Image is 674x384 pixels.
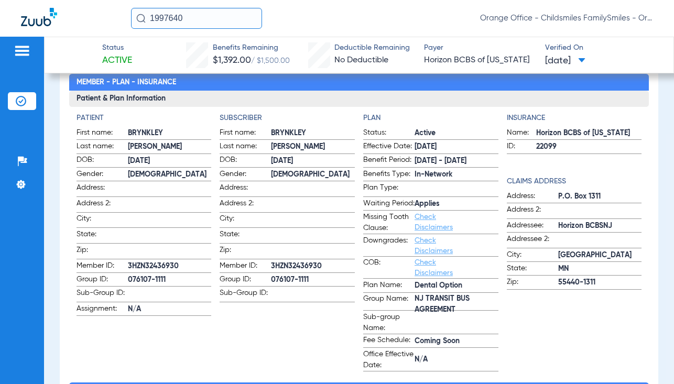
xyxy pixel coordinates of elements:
span: Coming Soon [415,336,498,347]
span: Active [102,54,132,67]
span: Downgrades: [363,235,415,256]
span: Horizon BCBS of [US_STATE] [424,54,536,67]
span: [DATE] [271,156,355,167]
a: Check Disclaimers [415,237,453,255]
span: ID: [507,141,536,153]
span: COB: [363,257,415,278]
span: Address 2: [77,198,128,212]
span: Fee Schedule: [363,335,415,347]
span: Sub-Group ID: [77,288,128,302]
span: Assignment: [77,303,128,316]
span: Zip: [220,245,271,259]
span: No Deductible [334,56,388,64]
h4: Claims Address [507,176,642,187]
span: [DEMOGRAPHIC_DATA] [128,169,212,180]
span: Benefits Type: [363,169,415,181]
span: Sub-group Name: [363,312,415,334]
span: Active [415,128,498,139]
span: City: [507,249,558,262]
span: Member ID: [77,260,128,273]
span: DOB: [77,155,128,167]
span: P.O. Box 1311 [558,191,642,202]
h4: Patient [77,113,212,124]
span: Applies [415,199,498,210]
span: [DEMOGRAPHIC_DATA] [271,169,355,180]
span: Member ID: [220,260,271,273]
span: Verified On [545,42,657,53]
span: 3HZN32436930 [271,261,355,272]
span: Status: [363,127,415,140]
span: Sub-Group ID: [220,288,271,302]
span: Benefit Period: [363,155,415,167]
span: MN [558,264,642,275]
span: State: [220,229,271,243]
span: Last name: [220,141,271,153]
span: First name: [220,127,271,140]
span: In-Network [415,169,498,180]
span: Gender: [77,169,128,181]
span: Zip: [507,277,558,289]
span: $1,392.00 [213,56,251,65]
span: Effective Date: [363,141,415,153]
span: [DATE] [415,141,498,152]
a: Check Disclaimers [415,213,453,231]
span: State: [507,263,558,276]
span: 3HZN32436930 [128,261,212,272]
h2: Member - Plan - Insurance [69,74,649,91]
span: DOB: [220,155,271,167]
span: Horizon BCBSNJ [558,221,642,232]
input: Search for patients [131,8,262,29]
span: Addressee: [507,220,558,233]
span: [DATE] [128,156,212,167]
span: City: [77,213,128,227]
span: 076107-1111 [128,275,212,286]
span: Status [102,42,132,53]
span: Deductible Remaining [334,42,410,53]
h4: Subscriber [220,113,355,124]
img: hamburger-icon [14,45,30,57]
span: / $1,500.00 [251,57,290,64]
span: Zip: [77,245,128,259]
span: Plan Type: [363,182,415,196]
span: Last name: [77,141,128,153]
span: [PERSON_NAME] [128,141,212,152]
span: Address 2: [220,198,271,212]
span: NJ TRANSIT BUS AGREEMENT [415,299,498,310]
span: Dental Option [415,280,498,291]
span: Orange Office - Childsmiles FamilySmiles - Orange St Dental Associates LLC - Orange General DBA A... [480,13,653,24]
span: Addressee 2: [507,234,558,248]
span: Address 2: [507,204,558,218]
span: Address: [507,191,558,203]
span: First name: [77,127,128,140]
span: 076107-1111 [271,275,355,286]
span: 55440-1311 [558,277,642,288]
span: BRYNKLEY [271,128,355,139]
span: Office Effective Date: [363,349,415,371]
a: Check Disclaimers [415,259,453,277]
span: Payer [424,42,536,53]
span: Group ID: [77,274,128,287]
span: 22099 [536,141,642,152]
span: Horizon BCBS of [US_STATE] [536,128,642,139]
span: [PERSON_NAME] [271,141,355,152]
span: [GEOGRAPHIC_DATA] [558,250,642,261]
span: Group Name: [363,293,415,310]
span: N/A [128,304,212,315]
span: State: [77,229,128,243]
img: Search Icon [136,14,146,23]
span: [DATE] [545,54,585,68]
app-breakdown-title: Insurance [507,113,642,124]
iframe: Chat Widget [622,334,674,384]
span: Missing Tooth Clause: [363,212,415,234]
span: Benefits Remaining [213,42,290,53]
img: Zuub Logo [21,8,57,26]
span: City: [220,213,271,227]
h4: Plan [363,113,498,124]
span: Address: [77,182,128,196]
span: Name: [507,127,536,140]
span: BRYNKLEY [128,128,212,139]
